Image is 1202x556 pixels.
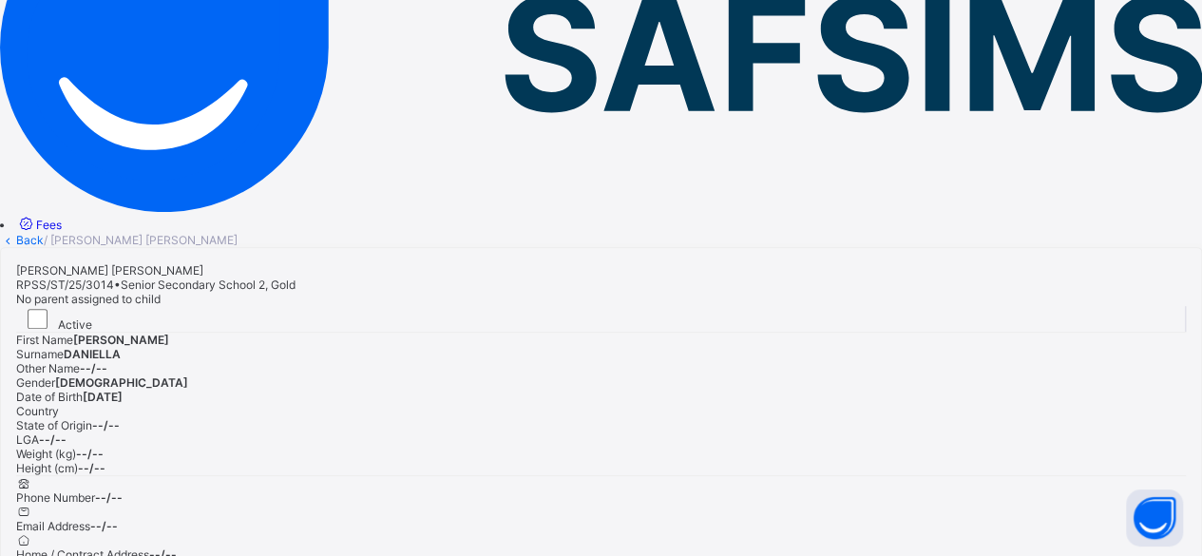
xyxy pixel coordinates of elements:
span: Date of Birth [16,390,83,404]
span: Active [58,317,92,332]
a: Back [16,233,44,247]
div: • [16,278,1186,292]
span: DANIELLA [64,347,121,361]
span: LGA [16,432,39,447]
span: --/-- [92,418,120,432]
span: Weight (kg) [16,447,76,461]
span: [PERSON_NAME] [PERSON_NAME] [16,263,203,278]
span: Senior Secondary School 2, Gold [121,278,296,292]
span: Height (cm) [16,461,78,475]
span: State of Origin [16,418,92,432]
span: Gender [16,375,55,390]
span: [PERSON_NAME] [73,333,169,347]
span: Other Name [16,361,80,375]
span: Email Address [16,519,90,533]
span: Phone Number [16,490,95,505]
span: Fees [36,218,62,232]
a: Fees [16,218,62,232]
span: --/-- [76,447,104,461]
span: --/-- [90,519,118,533]
span: / [PERSON_NAME] [PERSON_NAME] [44,233,238,247]
span: --/-- [80,361,107,375]
button: Open asap [1126,489,1183,546]
span: --/-- [95,490,123,505]
span: First Name [16,333,73,347]
span: No parent assigned to child [16,292,161,306]
span: Country [16,404,59,418]
span: Surname [16,347,64,361]
span: --/-- [78,461,105,475]
span: RPSS/ST/25/3014 [16,278,114,292]
span: [DEMOGRAPHIC_DATA] [55,375,188,390]
span: [DATE] [83,390,123,404]
span: --/-- [39,432,67,447]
